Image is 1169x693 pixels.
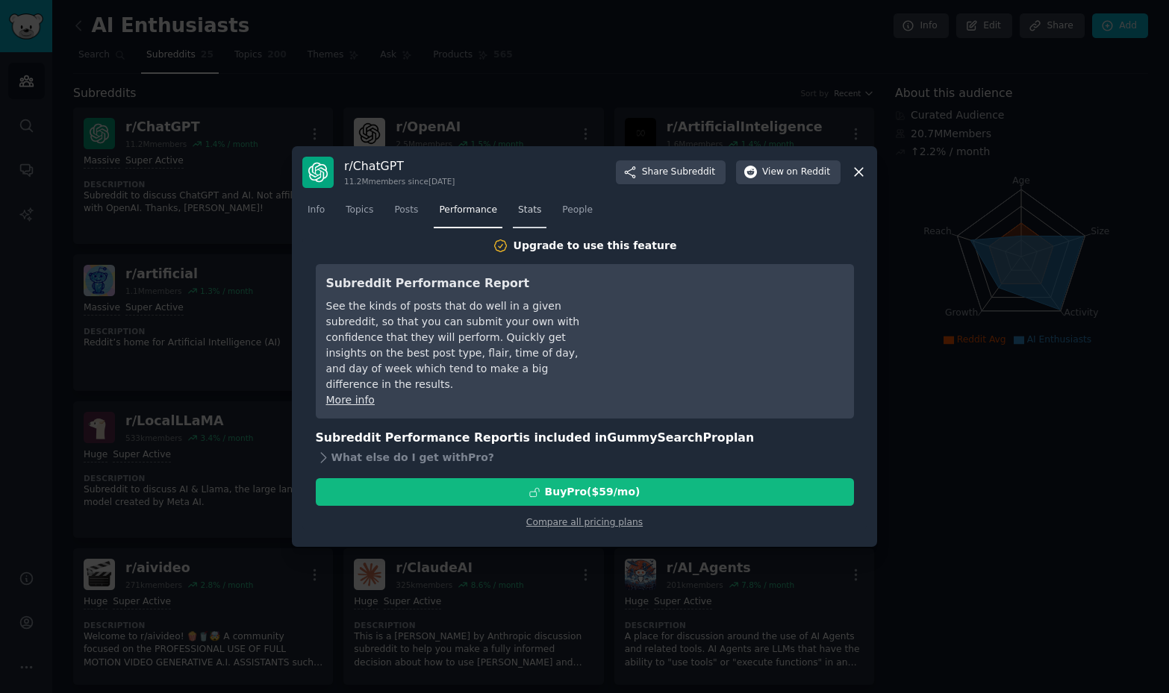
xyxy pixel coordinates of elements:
span: View [762,166,830,179]
a: Topics [340,198,378,229]
span: Performance [439,204,497,217]
span: Topics [346,204,373,217]
h3: Subreddit Performance Report is included in plan [316,429,854,448]
button: ShareSubreddit [616,160,726,184]
div: See the kinds of posts that do well in a given subreddit, so that you can submit your own with co... [326,298,599,392]
h3: r/ ChatGPT [344,158,455,174]
span: GummySearch Pro [607,430,725,445]
a: Posts [389,198,423,229]
span: Subreddit [671,166,715,179]
img: ChatGPT [302,157,334,188]
a: Stats [513,198,546,229]
iframe: YouTube video player [620,275,844,386]
span: Info [308,204,325,217]
a: Info [302,198,330,229]
span: Stats [518,204,541,217]
div: Buy Pro ($ 59 /mo ) [545,484,640,500]
div: 11.2M members since [DATE] [344,176,455,186]
a: Compare all pricing plans [526,517,643,527]
a: More info [326,394,375,406]
span: Posts [394,204,418,217]
button: BuyPro($59/mo) [316,478,854,506]
span: People [562,204,593,217]
button: Viewon Reddit [736,160,841,184]
span: on Reddit [787,166,830,179]
a: Performance [434,198,502,229]
div: What else do I get with Pro ? [316,447,854,468]
a: People [557,198,598,229]
h3: Subreddit Performance Report [326,275,599,293]
div: Upgrade to use this feature [514,238,677,254]
span: Share [642,166,715,179]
